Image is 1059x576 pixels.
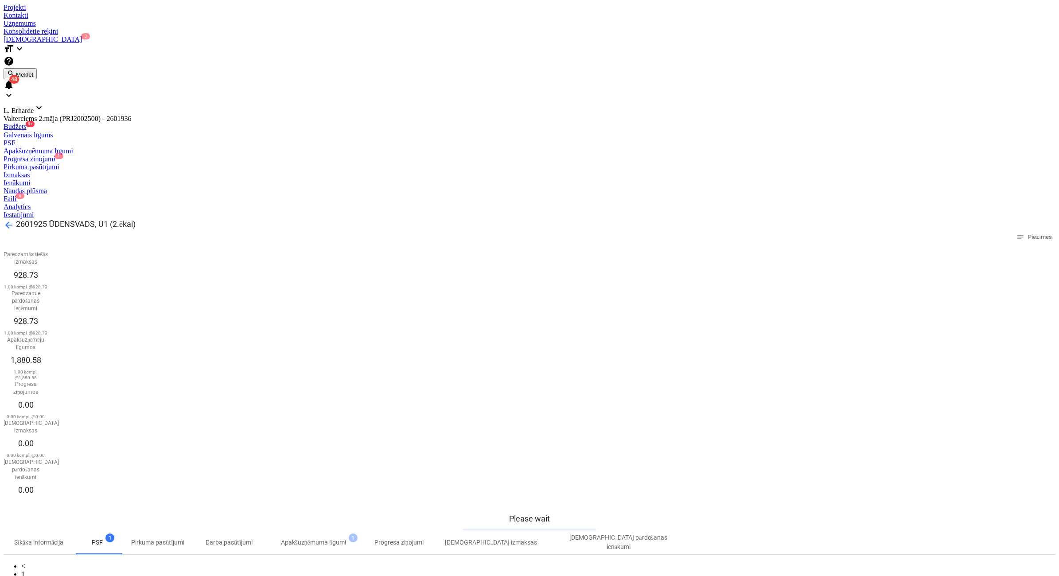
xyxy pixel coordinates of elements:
[4,381,48,396] p: Progresa ziņojumos
[4,251,48,266] p: Paredzamās tiešās izmaksas
[281,538,346,547] p: Apakšuzņēmuma līgumi
[1015,533,1059,576] iframe: Chat Widget
[4,414,48,420] p: 0.00 kompl. @ 0.00
[4,220,14,230] span: arrow_back
[1016,232,1052,242] span: Piezīmes
[4,171,1055,179] a: Izmaksas
[206,538,253,547] p: Darba pasūtījumi
[4,187,1055,195] a: Naudas plūsma
[4,131,1055,139] a: Galvenais līgums
[4,179,1055,187] a: Ienākumi
[1016,233,1024,241] span: notes
[9,75,19,84] span: 48
[131,538,184,547] p: Pirkuma pasūtījumi
[4,155,1055,163] a: Progresa ziņojumi1
[21,562,25,570] a: Previous page
[16,193,24,199] span: 6
[4,35,1055,43] div: [DEMOGRAPHIC_DATA]
[14,316,38,326] span: 928.73
[4,203,1055,211] a: Analytics
[4,336,48,351] p: Apakšuzņēmēju līgumos
[4,290,48,312] p: Paredzamie pārdošanas ieņēmumi
[4,369,48,381] p: 1.00 kompl. @ 1,880.58
[18,485,34,494] span: 0.00
[11,355,41,365] span: 1,880.58
[14,270,38,280] span: 928.73
[4,195,1055,203] a: Faili6
[4,4,1055,12] a: Projekti
[55,153,63,159] span: 1
[7,70,14,77] span: search
[4,155,1055,163] div: Progresa ziņojumi
[349,533,358,542] span: 1
[4,123,1055,131] a: Budžets9+
[445,538,537,547] p: [DEMOGRAPHIC_DATA] izmaksas
[4,79,14,90] i: notifications
[81,33,90,39] span: 3
[4,27,1055,35] a: Konsolidētie rēķini
[4,330,48,336] p: 1.00 kompl. @ 928.73
[374,538,424,547] p: Progresa ziņojumi
[4,107,34,114] span: L. Erharde
[14,43,25,54] i: keyboard_arrow_down
[26,121,35,127] span: 9+
[4,115,1055,123] div: Valterciems 2.māja (PRJ2002500) - 2601936
[4,19,1055,27] a: Uzņēmums
[4,90,14,101] i: keyboard_arrow_down
[4,211,1055,219] a: Iestatījumi
[16,219,136,229] span: 2601925 ŪDENSVADS, U1 (2.ēkai)
[18,400,34,409] span: 0.00
[14,538,63,547] p: Sīkāka informācija
[4,163,1055,171] a: Pirkuma pasūtījumi
[18,439,34,448] span: 0.00
[92,538,103,547] p: PSF
[4,284,48,290] p: 1.00 kompl. @ 928.73
[4,147,1055,155] a: Apakšuzņēmuma līgumi
[4,43,14,54] i: format_size
[4,68,37,79] button: Meklēt
[4,35,1055,43] a: [DEMOGRAPHIC_DATA]3
[4,452,48,458] p: 0.00 kompl. @ 0.00
[4,195,1055,203] div: Faili
[4,420,48,435] p: [DEMOGRAPHIC_DATA] izmaksas
[558,533,679,552] p: [DEMOGRAPHIC_DATA] pārdošanas ienākumi
[34,102,44,113] i: keyboard_arrow_down
[4,56,14,66] i: Zināšanu pamats
[463,514,596,524] p: Please wait
[1013,230,1055,244] button: Piezīmes
[4,139,1055,147] a: PSF
[4,459,48,481] p: [DEMOGRAPHIC_DATA] pārdošanas ienākumi
[4,123,1055,131] div: Budžets
[4,12,1055,19] a: Kontakti
[105,533,114,542] span: 1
